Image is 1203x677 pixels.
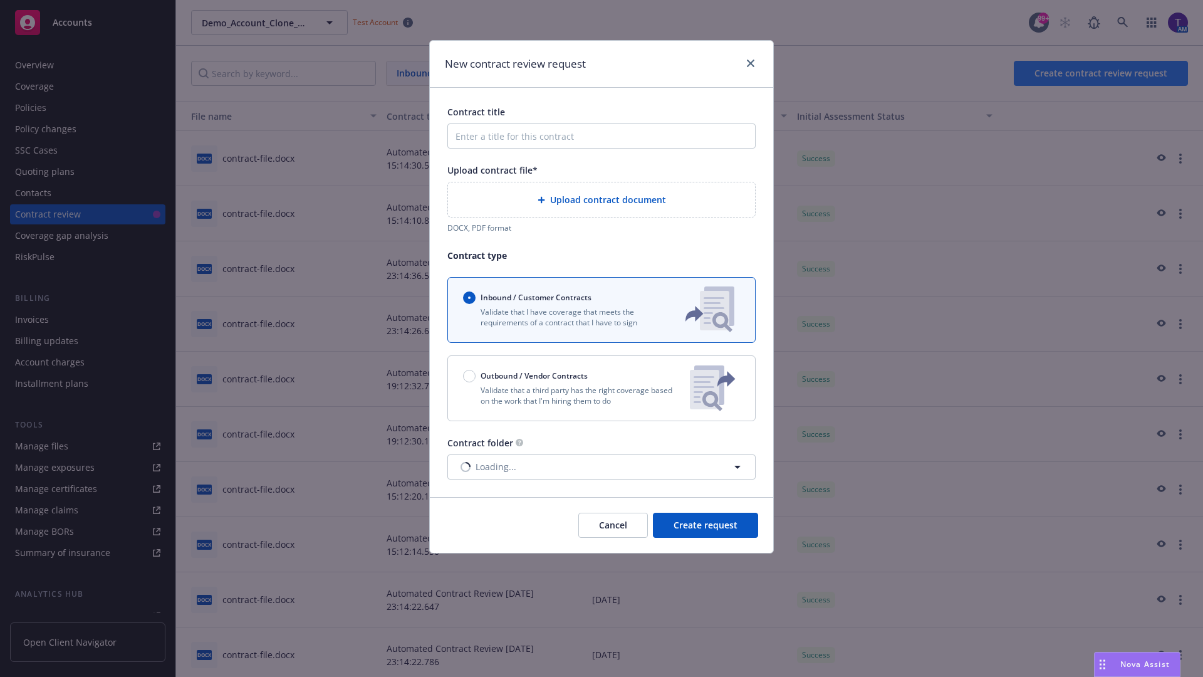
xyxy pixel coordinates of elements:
[578,513,648,538] button: Cancel
[463,291,476,304] input: Inbound / Customer Contracts
[743,56,758,71] a: close
[447,164,538,176] span: Upload contract file*
[445,56,586,72] h1: New contract review request
[447,106,505,118] span: Contract title
[653,513,758,538] button: Create request
[447,277,756,343] button: Inbound / Customer ContractsValidate that I have coverage that meets the requirements of a contra...
[1094,652,1180,677] button: Nova Assist
[447,437,513,449] span: Contract folder
[463,385,680,406] p: Validate that a third party has the right coverage based on the work that I'm hiring them to do
[447,355,756,421] button: Outbound / Vendor ContractsValidate that a third party has the right coverage based on the work t...
[674,519,737,531] span: Create request
[481,370,588,381] span: Outbound / Vendor Contracts
[447,454,756,480] button: Loading...
[447,223,756,233] div: DOCX, PDF format
[1120,659,1170,669] span: Nova Assist
[447,182,756,218] div: Upload contract document
[550,193,666,206] span: Upload contract document
[481,292,591,303] span: Inbound / Customer Contracts
[463,307,665,328] p: Validate that I have coverage that meets the requirements of a contract that I have to sign
[463,370,476,382] input: Outbound / Vendor Contracts
[1095,653,1110,676] div: Drag to move
[447,249,756,262] p: Contract type
[447,123,756,149] input: Enter a title for this contract
[476,460,516,473] span: Loading...
[599,519,627,531] span: Cancel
